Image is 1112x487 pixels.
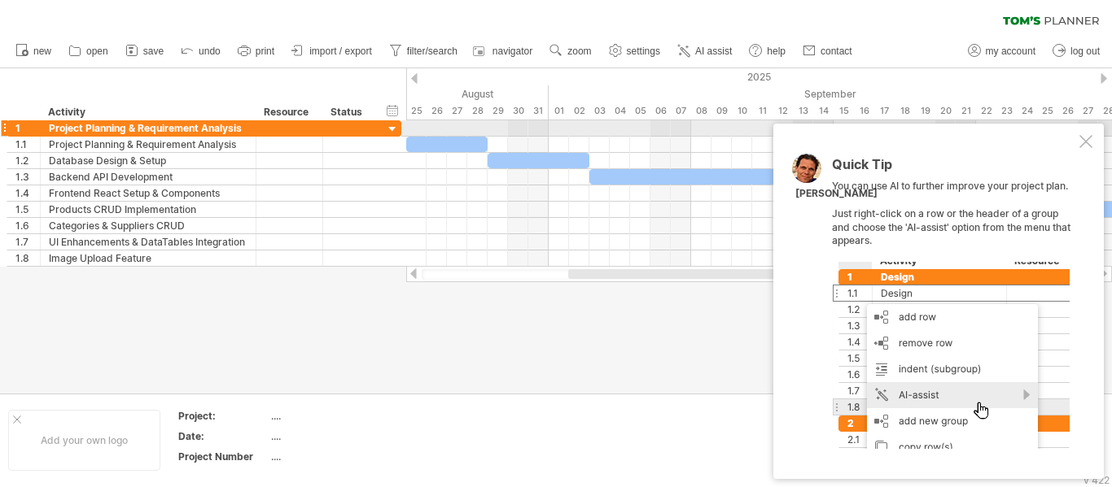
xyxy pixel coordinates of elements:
[767,46,786,57] span: help
[691,102,711,120] div: Monday, 8 September 2025
[447,102,467,120] div: Wednesday, 27 August 2025
[832,158,1076,449] div: You can use AI to further improve your project plan. Just right-click on a row or the header of a...
[271,450,408,463] div: ....
[895,102,915,120] div: Thursday, 18 September 2025
[1070,46,1100,57] span: log out
[15,120,40,136] div: 1
[15,137,40,152] div: 1.1
[178,450,268,463] div: Project Number
[673,41,737,62] a: AI assist
[86,46,108,57] span: open
[1078,102,1098,120] div: Saturday, 27 September 2025
[49,120,247,136] div: Project Planning & Requirement Analysis
[1084,474,1110,486] div: v 422
[832,158,1076,180] div: Quick Tip
[976,102,996,120] div: Monday, 22 September 2025
[15,234,40,250] div: 1.7
[752,102,773,120] div: Thursday, 11 September 2025
[569,102,589,120] div: Tuesday, 2 September 2025
[508,102,528,120] div: Saturday, 30 August 2025
[49,137,247,152] div: Project Planning & Requirement Analysis
[834,102,854,120] div: Monday, 15 September 2025
[49,153,247,168] div: Database Design & Setup
[11,41,56,62] a: new
[671,102,691,120] div: Sunday, 7 September 2025
[471,41,537,62] a: navigator
[49,202,247,217] div: Products CRUD Implementation
[49,169,247,185] div: Backend API Development
[695,46,732,57] span: AI assist
[874,102,895,120] div: Wednesday, 17 September 2025
[15,185,40,201] div: 1.4
[956,102,976,120] div: Sunday, 21 September 2025
[264,104,313,120] div: Resource
[1037,102,1057,120] div: Thursday, 25 September 2025
[143,46,164,57] span: save
[630,102,650,120] div: Friday, 5 September 2025
[732,102,752,120] div: Wednesday, 10 September 2025
[309,46,372,57] span: import / export
[745,41,790,62] a: help
[935,102,956,120] div: Saturday, 20 September 2025
[331,104,366,120] div: Status
[610,102,630,120] div: Thursday, 4 September 2025
[627,46,660,57] span: settings
[795,187,878,201] div: [PERSON_NAME]
[986,46,1035,57] span: my account
[15,153,40,168] div: 1.2
[271,409,408,423] div: ....
[813,102,834,120] div: Sunday, 14 September 2025
[605,41,665,62] a: settings
[48,104,247,120] div: Activity
[427,102,447,120] div: Tuesday, 26 August 2025
[15,202,40,217] div: 1.5
[385,41,462,62] a: filter/search
[1057,102,1078,120] div: Friday, 26 September 2025
[711,102,732,120] div: Tuesday, 9 September 2025
[121,41,169,62] a: save
[271,429,408,443] div: ....
[589,102,610,120] div: Wednesday, 3 September 2025
[49,250,247,266] div: Image Upload Feature
[567,46,591,57] span: zoom
[964,41,1040,62] a: my account
[528,102,549,120] div: Sunday, 31 August 2025
[545,41,596,62] a: zoom
[1017,102,1037,120] div: Wednesday, 24 September 2025
[493,46,532,57] span: navigator
[15,169,40,185] div: 1.3
[256,46,274,57] span: print
[549,102,569,120] div: Monday, 1 September 2025
[799,41,857,62] a: contact
[15,218,40,233] div: 1.6
[407,46,457,57] span: filter/search
[773,102,793,120] div: Friday, 12 September 2025
[8,410,160,471] div: Add your own logo
[178,429,268,443] div: Date:
[199,46,221,57] span: undo
[15,250,40,266] div: 1.8
[49,218,247,233] div: Categories & Suppliers CRUD
[49,185,247,201] div: Frontend React Setup & Components
[49,234,247,250] div: UI Enhancements & DataTables Integration
[406,102,427,120] div: Monday, 25 August 2025
[64,41,113,62] a: open
[33,46,51,57] span: new
[650,102,671,120] div: Saturday, 6 September 2025
[996,102,1017,120] div: Tuesday, 23 September 2025
[234,41,279,62] a: print
[854,102,874,120] div: Tuesday, 16 September 2025
[178,409,268,423] div: Project:
[488,102,508,120] div: Friday, 29 August 2025
[821,46,852,57] span: contact
[287,41,377,62] a: import / export
[915,102,935,120] div: Friday, 19 September 2025
[467,102,488,120] div: Thursday, 28 August 2025
[793,102,813,120] div: Saturday, 13 September 2025
[177,41,225,62] a: undo
[1049,41,1105,62] a: log out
